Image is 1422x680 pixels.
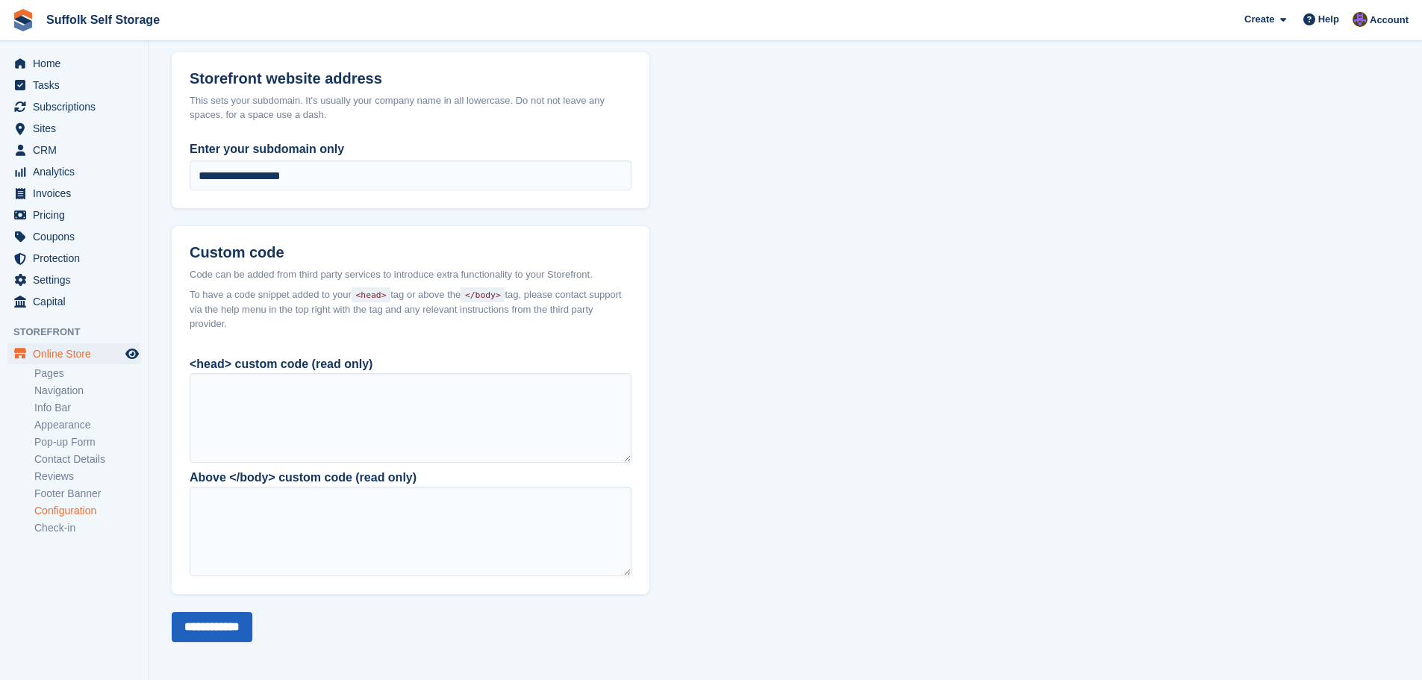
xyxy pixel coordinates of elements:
[7,140,141,160] a: menu
[190,93,632,122] div: This sets your subdomain. It's usually your company name in all lowercase. Do not not leave any s...
[7,343,141,364] a: menu
[34,401,141,415] a: Info Bar
[190,355,632,373] div: <head> custom code (read only)
[1318,12,1339,27] span: Help
[190,267,632,282] div: Code can be added from third party services to introduce extra functionality to your Storefront.
[34,366,141,381] a: Pages
[190,244,632,261] h2: Custom code
[33,118,122,139] span: Sites
[12,9,34,31] img: stora-icon-8386f47178a22dfd0bd8f6a31ec36ba5ce8667c1dd55bd0f319d3a0aa187defe.svg
[7,291,141,312] a: menu
[190,287,632,331] span: To have a code snippet added to your tag or above the tag, please contact support via the help me...
[33,226,122,247] span: Coupons
[33,140,122,160] span: CRM
[34,504,141,518] a: Configuration
[34,470,141,484] a: Reviews
[33,343,122,364] span: Online Store
[33,269,122,290] span: Settings
[33,53,122,74] span: Home
[7,118,141,139] a: menu
[1244,12,1274,27] span: Create
[13,325,149,340] span: Storefront
[34,521,141,535] a: Check-in
[7,248,141,269] a: menu
[7,53,141,74] a: menu
[1370,13,1409,28] span: Account
[34,384,141,398] a: Navigation
[190,469,632,487] div: Above </body> custom code (read only)
[34,487,141,501] a: Footer Banner
[7,269,141,290] a: menu
[461,287,505,302] code: </body>
[123,345,141,363] a: Preview store
[33,205,122,225] span: Pricing
[7,161,141,182] a: menu
[33,183,122,204] span: Invoices
[7,75,141,96] a: menu
[190,140,632,158] label: Enter your subdomain only
[190,70,632,87] h2: Storefront website address
[33,75,122,96] span: Tasks
[33,248,122,269] span: Protection
[33,96,122,117] span: Subscriptions
[352,287,390,302] code: <head>
[34,418,141,432] a: Appearance
[7,226,141,247] a: menu
[33,161,122,182] span: Analytics
[34,452,141,467] a: Contact Details
[1353,12,1368,27] img: Emma
[7,205,141,225] a: menu
[33,291,122,312] span: Capital
[40,7,166,32] a: Suffolk Self Storage
[34,435,141,449] a: Pop-up Form
[7,183,141,204] a: menu
[7,96,141,117] a: menu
